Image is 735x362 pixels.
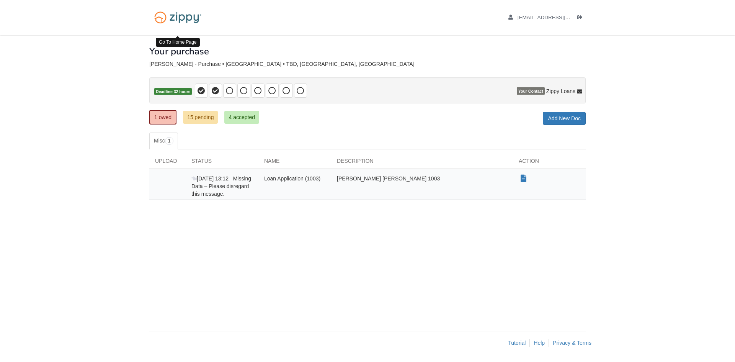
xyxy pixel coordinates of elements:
[546,87,575,95] span: Zippy Loans
[508,340,526,346] a: Tutorial
[518,15,605,20] span: myrandanevins@gmail.com
[149,157,186,169] div: Upload
[186,175,258,198] div: – Missing Data – Please disregard this message.
[258,157,331,169] div: Name
[331,175,513,198] div: [PERSON_NAME] [PERSON_NAME] 1003
[149,133,178,149] a: Misc
[149,61,586,67] div: [PERSON_NAME] - Purchase • [GEOGRAPHIC_DATA] • TBD, [GEOGRAPHIC_DATA], [GEOGRAPHIC_DATA]
[264,175,320,182] span: Loan Application (1003)
[508,15,605,22] a: edit profile
[521,175,526,182] a: Show Document
[534,340,545,346] a: Help
[553,340,591,346] a: Privacy & Terms
[156,38,200,47] div: Go To Home Page
[224,111,259,124] a: 4 accepted
[149,110,176,124] a: 1 owed
[183,111,218,124] a: 15 pending
[154,88,192,95] span: Deadline 32 hours
[186,157,258,169] div: Status
[543,112,586,125] a: Add New Doc
[149,8,206,27] img: Logo
[517,87,545,95] span: Your Contact
[513,157,586,169] div: Action
[149,46,209,56] h1: Your purchase
[165,137,174,145] span: 1
[191,175,229,182] span: [DATE] 13:12
[331,157,513,169] div: Description
[577,15,586,22] a: Log out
